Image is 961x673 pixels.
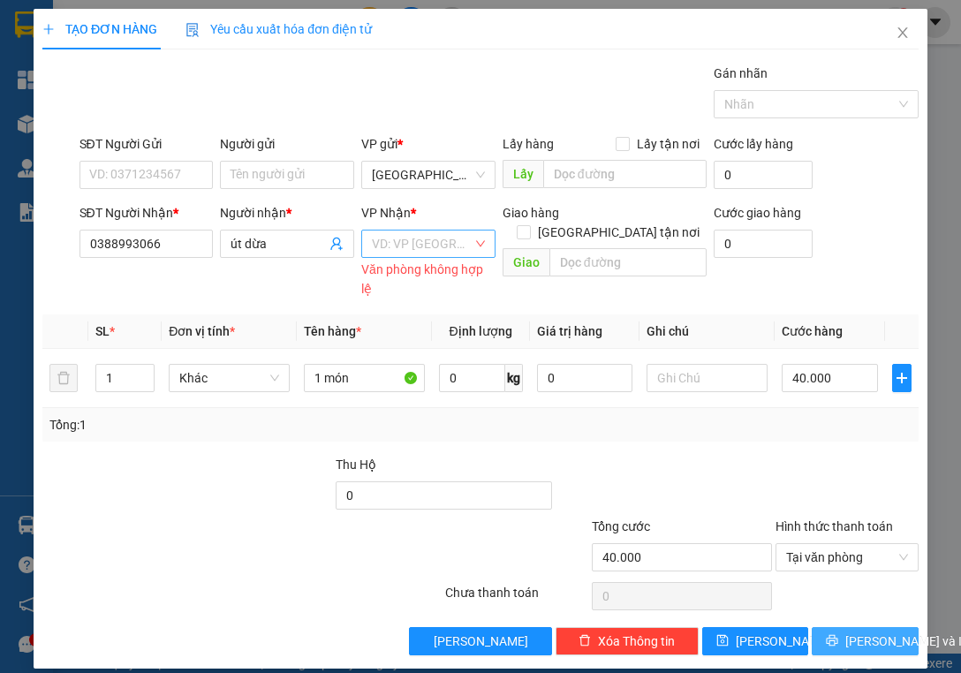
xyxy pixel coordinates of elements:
[449,324,511,338] span: Định lượng
[361,134,496,154] div: VP gửi
[556,627,699,655] button: deleteXóa Thông tin
[372,162,485,188] span: Sài Gòn
[892,364,912,392] button: plus
[716,634,729,648] span: save
[714,206,801,220] label: Cước giao hàng
[15,15,194,55] div: [GEOGRAPHIC_DATA]
[207,17,249,35] span: Nhận:
[361,206,411,220] span: VP Nhận
[579,634,591,648] span: delete
[647,364,768,392] input: Ghi Chú
[79,134,214,154] div: SĐT Người Gửi
[714,137,793,151] label: Cước lấy hàng
[736,631,830,651] span: [PERSON_NAME]
[549,248,708,276] input: Dọc đường
[714,66,768,80] label: Gán nhãn
[639,314,775,349] th: Ghi chú
[537,364,633,392] input: 0
[503,206,559,220] span: Giao hàng
[220,134,354,154] div: Người gửi
[503,248,549,276] span: Giao
[503,137,554,151] span: Lấy hàng
[505,364,523,392] span: kg
[304,364,425,392] input: VD: Bàn, Ghế
[786,544,908,571] span: Tại văn phòng
[186,123,210,147] span: SL
[702,627,808,655] button: save[PERSON_NAME]
[896,26,910,40] span: close
[503,160,543,188] span: Lấy
[179,365,279,391] span: Khác
[361,260,496,299] div: Văn phòng không hợp lệ
[878,9,927,58] button: Close
[185,23,200,37] img: icon
[49,415,373,435] div: Tổng: 1
[531,223,707,242] span: [GEOGRAPHIC_DATA] tận nơi
[336,457,376,472] span: Thu Hộ
[826,634,838,648] span: printer
[207,36,330,57] div: phước thịnh
[714,230,813,258] input: Cước giao hàng
[714,161,813,189] input: Cước lấy hàng
[169,324,235,338] span: Đơn vị tính
[776,519,893,533] label: Hình thức thanh toán
[185,22,372,36] span: Yêu cầu xuất hóa đơn điện tử
[543,160,708,188] input: Dọc đường
[207,15,330,36] div: Tân Phú
[79,203,214,223] div: SĐT Người Nhận
[537,324,602,338] span: Giá trị hàng
[592,519,650,533] span: Tổng cước
[42,22,157,36] span: TẠO ĐƠN HÀNG
[15,15,42,34] span: Gửi:
[598,631,675,651] span: Xóa Thông tin
[13,93,197,114] div: 125.000
[782,324,843,338] span: Cước hàng
[329,237,344,251] span: user-add
[15,125,330,147] div: Tên hàng: 5 thùng ( : 5 )
[13,95,67,113] span: Đã thu :
[434,631,528,651] span: [PERSON_NAME]
[443,583,590,614] div: Chưa thanh toán
[893,371,911,385] span: plus
[304,324,361,338] span: Tên hàng
[812,627,918,655] button: printer[PERSON_NAME] và In
[220,203,354,223] div: Người nhận
[207,57,330,82] div: 0977189661
[409,627,552,655] button: [PERSON_NAME]
[42,23,55,35] span: plus
[49,364,78,392] button: delete
[630,134,707,154] span: Lấy tận nơi
[95,324,110,338] span: SL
